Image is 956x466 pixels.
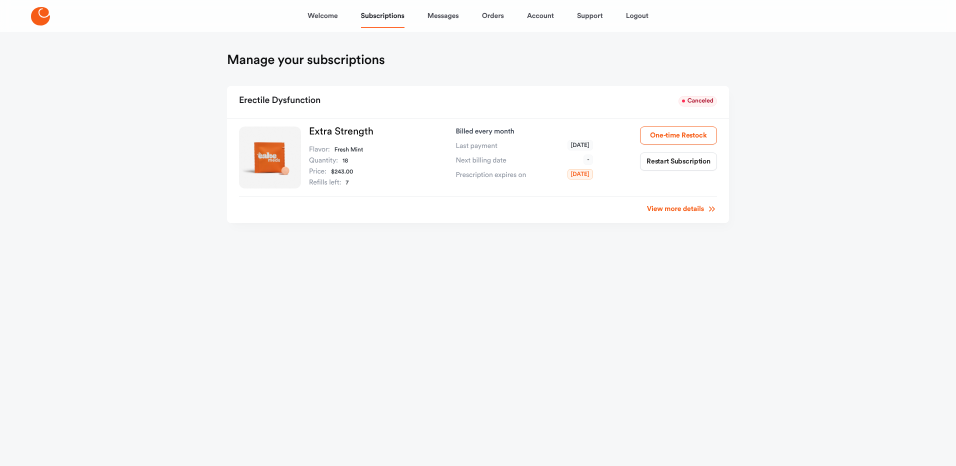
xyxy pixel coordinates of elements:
[361,4,404,28] a: Subscriptions
[309,144,330,155] dt: Flavor:
[342,155,348,166] dd: 18
[456,170,526,180] span: Prescription expires on
[309,155,338,166] dt: Quantity:
[678,96,717,106] span: Canceled
[309,126,373,136] a: Extra Strength
[456,126,624,136] p: Billed every month
[427,4,459,28] a: Messages
[583,154,592,165] span: -
[626,4,648,28] a: Logout
[482,4,504,28] a: Orders
[309,166,326,177] dt: Price:
[239,92,320,110] h2: Erectile Dysfunction
[527,4,554,28] a: Account
[647,204,717,214] a: View more details
[345,177,348,188] dd: 7
[567,140,593,150] span: [DATE]
[331,166,353,177] dd: $243.00
[456,141,497,151] span: Last payment
[640,152,717,170] button: Restart Subscription
[334,144,363,155] dd: Fresh Mint
[239,126,301,188] img: Extra Strength
[227,52,385,68] h1: Manage your subscriptions
[640,126,717,144] button: One-time Restock
[567,169,593,179] span: [DATE]
[309,177,341,188] dt: Refills left:
[456,155,506,165] span: Next billing date
[577,4,603,28] a: Support
[307,4,337,28] a: Welcome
